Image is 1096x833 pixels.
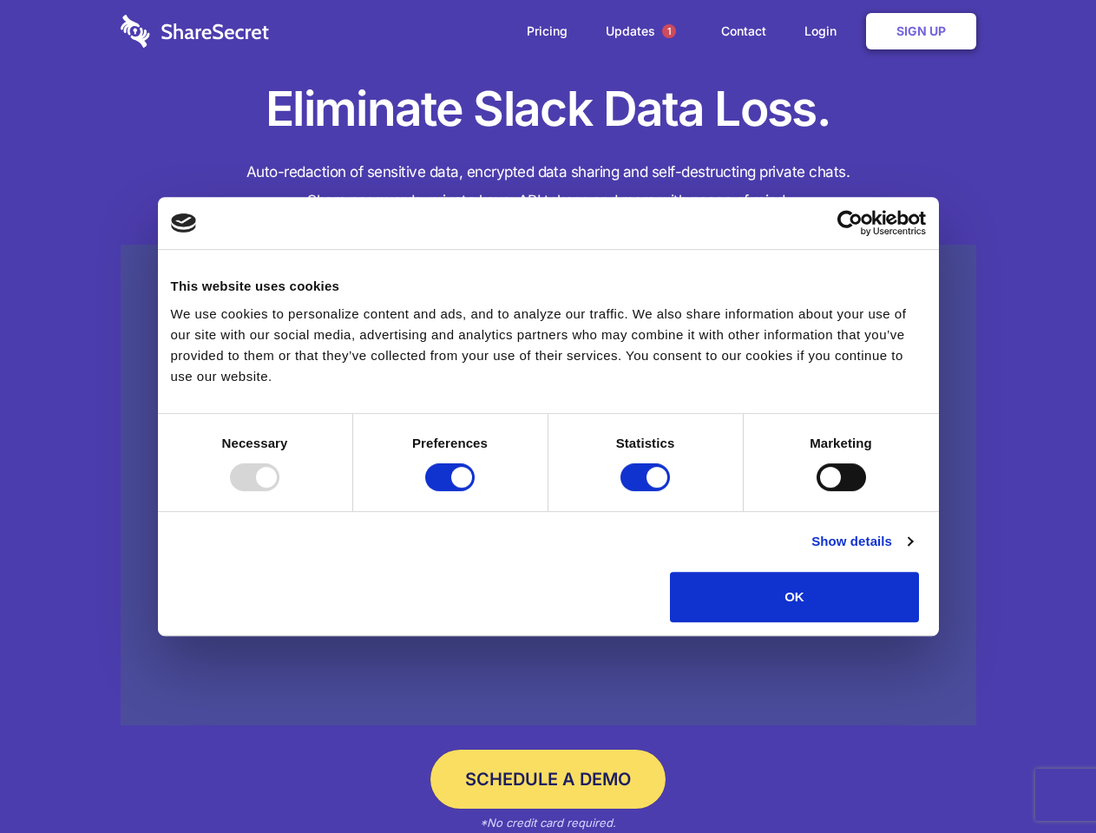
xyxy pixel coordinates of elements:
h4: Auto-redaction of sensitive data, encrypted data sharing and self-destructing private chats. Shar... [121,158,976,215]
img: logo [171,213,197,233]
a: Login [787,4,863,58]
em: *No credit card required. [480,816,616,830]
span: 1 [662,24,676,38]
div: We use cookies to personalize content and ads, and to analyze our traffic. We also share informat... [171,304,926,387]
a: Schedule a Demo [430,750,666,809]
strong: Statistics [616,436,675,450]
button: OK [670,572,919,622]
img: logo-wordmark-white-trans-d4663122ce5f474addd5e946df7df03e33cb6a1c49d2221995e7729f52c070b2.svg [121,15,269,48]
strong: Necessary [222,436,288,450]
strong: Marketing [810,436,872,450]
a: Sign Up [866,13,976,49]
strong: Preferences [412,436,488,450]
a: Usercentrics Cookiebot - opens in a new window [774,210,926,236]
h1: Eliminate Slack Data Loss. [121,78,976,141]
a: Wistia video thumbnail [121,245,976,726]
div: This website uses cookies [171,276,926,297]
a: Pricing [509,4,585,58]
a: Contact [704,4,784,58]
a: Show details [811,531,912,552]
